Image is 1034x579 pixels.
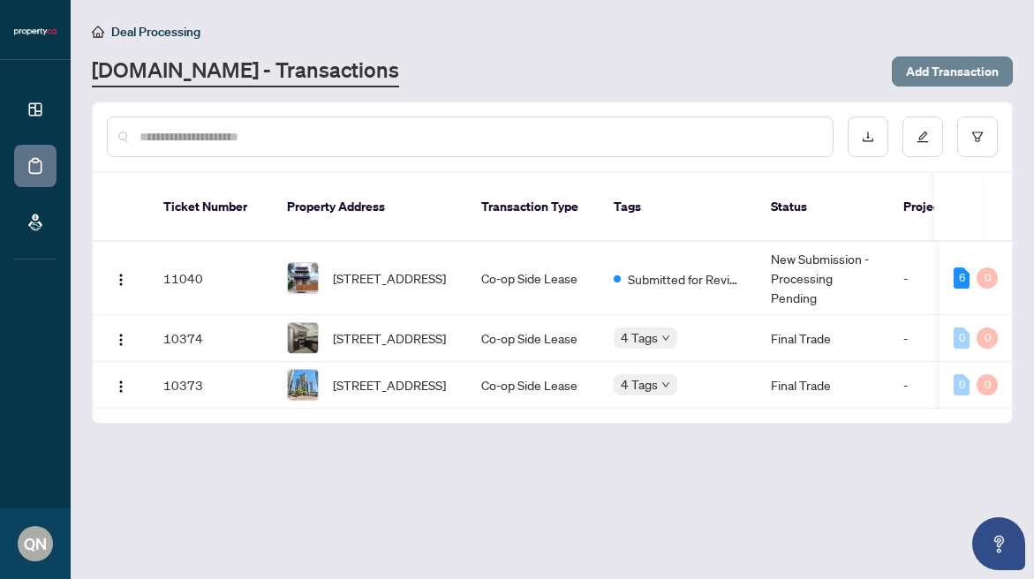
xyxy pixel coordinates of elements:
span: Submitted for Review [628,269,743,289]
button: edit [902,117,943,157]
img: Logo [114,273,128,287]
th: Ticket Number [149,173,273,242]
span: [STREET_ADDRESS] [333,328,446,348]
span: edit [917,131,929,143]
div: 0 [977,267,998,289]
td: 11040 [149,242,273,315]
th: Tags [600,173,757,242]
td: Co-op Side Lease [467,315,600,362]
img: thumbnail-img [288,263,318,293]
div: 0 [977,374,998,395]
span: [STREET_ADDRESS] [333,268,446,288]
td: - [889,362,995,409]
img: Logo [114,380,128,394]
td: 10373 [149,362,273,409]
button: filter [957,117,998,157]
td: New Submission - Processing Pending [757,242,889,315]
td: Final Trade [757,315,889,362]
td: Co-op Side Lease [467,242,600,315]
td: - [889,315,995,362]
button: Add Transaction [892,56,1013,86]
span: filter [971,131,984,143]
span: home [92,26,104,38]
button: Logo [107,324,135,352]
button: Logo [107,264,135,292]
td: Final Trade [757,362,889,409]
img: Logo [114,333,128,347]
th: Project Name [889,173,995,242]
span: download [862,131,874,143]
button: download [848,117,888,157]
div: 6 [954,267,970,289]
button: Logo [107,371,135,399]
span: QN [24,531,47,556]
span: down [661,380,670,389]
div: 0 [977,327,998,349]
th: Status [757,173,889,242]
button: Open asap [972,517,1025,570]
th: Transaction Type [467,173,600,242]
img: logo [14,26,57,37]
img: thumbnail-img [288,370,318,400]
span: down [661,334,670,342]
div: 0 [954,374,970,395]
span: Deal Processing [111,24,200,40]
td: 10374 [149,315,273,362]
div: 0 [954,327,970,349]
span: 4 Tags [621,327,658,348]
td: Co-op Side Lease [467,362,600,409]
span: Add Transaction [906,57,999,86]
td: - [889,242,995,315]
img: thumbnail-img [288,323,318,353]
th: Property Address [273,173,467,242]
span: [STREET_ADDRESS] [333,375,446,395]
a: [DOMAIN_NAME] - Transactions [92,56,399,87]
span: 4 Tags [621,374,658,395]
